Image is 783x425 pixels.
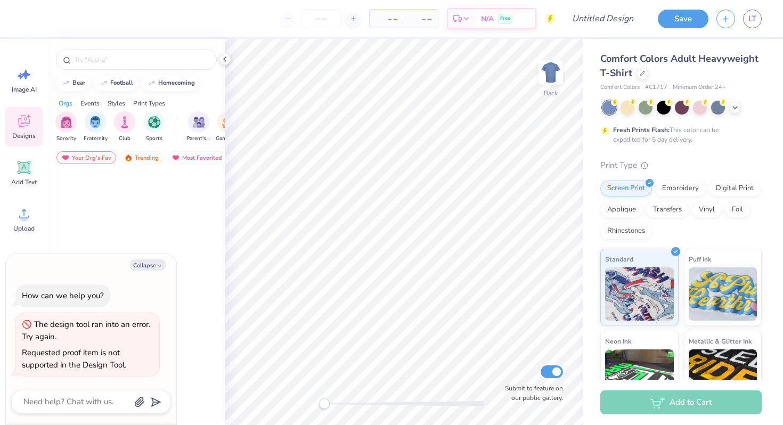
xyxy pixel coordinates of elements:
img: trend_line.gif [100,80,108,86]
button: filter button [216,111,240,143]
img: Neon Ink [605,349,674,403]
div: Vinyl [692,202,722,218]
div: Rhinestones [600,223,652,239]
div: Applique [600,202,643,218]
input: Try "Alpha" [74,54,210,65]
input: Untitled Design [564,8,642,29]
span: – – [376,13,397,24]
input: – – [300,9,341,28]
div: homecoming [158,80,195,86]
div: filter for Fraternity [84,111,108,143]
div: Print Type [600,159,762,171]
img: Parent's Weekend Image [193,116,205,128]
span: Neon Ink [605,336,631,347]
div: filter for Game Day [216,111,240,143]
img: Sorority Image [60,116,72,128]
span: Minimum Order: 24 + [673,83,726,92]
div: Your Org's Fav [56,151,116,164]
span: Sports [146,135,162,143]
span: Fraternity [84,135,108,143]
button: filter button [186,111,211,143]
a: LT [743,10,762,28]
span: Puff Ink [689,254,711,265]
div: Styles [108,99,125,108]
img: trend_line.gif [148,80,156,86]
div: Orgs [59,99,72,108]
img: trend_line.gif [62,80,70,86]
div: Accessibility label [319,398,330,409]
span: Designs [12,132,36,140]
div: Transfers [646,202,689,218]
div: Back [544,88,558,98]
button: homecoming [142,75,200,91]
span: Comfort Colors Adult Heavyweight T-Shirt [600,52,758,79]
span: Game Day [216,135,240,143]
img: Back [540,62,561,83]
button: Collapse [130,259,166,271]
img: Standard [605,267,674,321]
button: filter button [55,111,77,143]
div: Events [80,99,100,108]
button: football [94,75,138,91]
div: Digital Print [709,181,761,197]
span: Standard [605,254,633,265]
div: Requested proof item is not supported in the Design Tool. [22,347,126,370]
button: filter button [84,111,108,143]
div: Foil [725,202,750,218]
div: filter for Parent's Weekend [186,111,211,143]
img: Game Day Image [222,116,234,128]
span: Image AI [12,85,37,94]
img: Fraternity Image [89,116,101,128]
label: Submit to feature on our public gallery. [499,383,563,403]
div: bear [72,80,85,86]
img: most_fav.gif [172,154,180,161]
img: Club Image [119,116,130,128]
div: Embroidery [655,181,706,197]
div: Trending [119,151,164,164]
span: Upload [13,224,35,233]
span: Metallic & Glitter Ink [689,336,752,347]
button: filter button [143,111,165,143]
div: Screen Print [600,181,652,197]
button: filter button [114,111,135,143]
span: N/A [481,13,494,24]
div: filter for Sorority [55,111,77,143]
div: Print Types [133,99,165,108]
div: The design tool ran into an error. Try again. [22,319,150,342]
span: LT [748,13,756,25]
button: Save [658,10,708,28]
div: football [110,80,133,86]
img: trending.gif [124,154,133,161]
span: # C1717 [645,83,667,92]
button: bear [56,75,90,91]
span: Sorority [56,135,76,143]
div: Most Favorited [167,151,227,164]
strong: Fresh Prints Flash: [613,126,670,134]
span: Parent's Weekend [186,135,211,143]
span: Club [119,135,130,143]
div: How can we help you? [22,290,104,301]
img: most_fav.gif [61,154,70,161]
span: Add Text [11,178,37,186]
span: Free [500,15,510,22]
div: filter for Club [114,111,135,143]
img: Puff Ink [689,267,757,321]
img: Sports Image [148,116,160,128]
span: Comfort Colors [600,83,640,92]
img: Metallic & Glitter Ink [689,349,757,403]
div: filter for Sports [143,111,165,143]
span: – – [410,13,431,24]
div: This color can be expedited for 5 day delivery. [613,125,744,144]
